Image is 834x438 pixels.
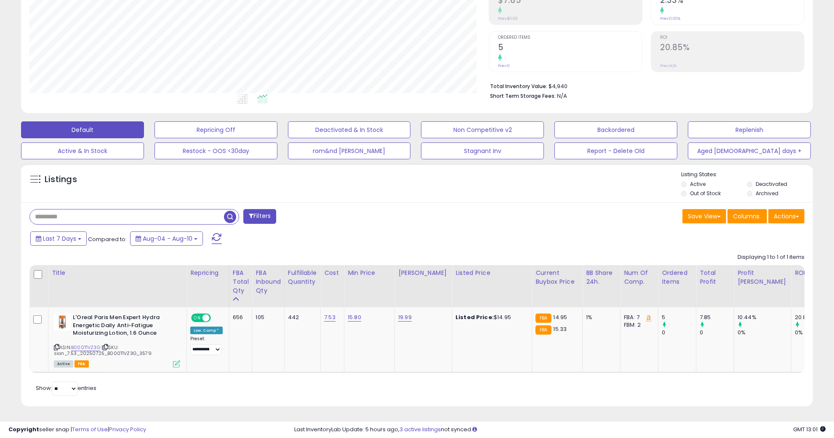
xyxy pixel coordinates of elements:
[72,425,108,433] a: Terms of Use
[756,190,778,197] label: Archived
[190,269,226,277] div: Repricing
[54,360,73,368] span: All listings currently available for purchase on Amazon
[398,313,412,322] a: 19.99
[398,269,448,277] div: [PERSON_NAME]
[348,269,391,277] div: Min Price
[733,212,759,220] span: Columns
[536,314,551,323] small: FBA
[233,314,246,321] div: 656
[660,43,804,54] h2: 20.85%
[795,269,826,277] div: ROI
[190,327,223,334] div: Low. Comp *
[421,121,544,138] button: Non Competitive v2
[690,180,706,188] label: Active
[324,269,341,277] div: Cost
[795,314,829,321] div: 20.85%
[256,269,281,295] div: FBA inbound Qty
[624,321,652,329] div: FBM: 2
[498,16,518,21] small: Prev: $0.00
[498,35,642,40] span: Ordered Items
[690,190,721,197] label: Out of Stock
[109,425,146,433] a: Privacy Policy
[688,142,811,159] button: Aged [DEMOGRAPHIC_DATA] days +
[8,426,146,434] div: seller snap | |
[400,425,441,433] a: 3 active listings
[288,269,317,286] div: Fulfillable Quantity
[738,253,805,261] div: Displaying 1 to 1 of 1 items
[192,314,203,322] span: ON
[54,314,71,331] img: 41A7o6s2ZGL._SL40_.jpg
[348,313,361,322] a: 15.80
[143,234,192,243] span: Aug-04 - Aug-10
[294,426,826,434] div: Last InventoryLab Update: 5 hours ago, not synced.
[662,314,696,321] div: 5
[490,81,798,91] li: $4,940
[71,344,100,351] a: B000T1VZ3G
[43,234,76,243] span: Last 7 Days
[660,63,677,68] small: Prev: N/A
[155,121,277,138] button: Repricing Off
[52,269,183,277] div: Title
[756,180,787,188] label: Deactivated
[700,314,734,321] div: 7.85
[490,92,556,99] b: Short Term Storage Fees:
[498,63,510,68] small: Prev: 0
[233,269,249,295] div: FBA Total Qty
[54,344,152,357] span: | SKU: sian_7.53_20250725_B000T1VZ3G_3579
[288,121,411,138] button: Deactivated & In Stock
[256,314,278,321] div: 105
[54,314,180,367] div: ASIN:
[586,269,617,286] div: BB Share 24h.
[36,384,96,392] span: Show: entries
[30,231,87,246] button: Last 7 Days
[456,313,494,321] b: Listed Price:
[536,269,579,286] div: Current Buybox Price
[21,142,144,159] button: Active & In Stock
[536,325,551,335] small: FBA
[795,329,829,336] div: 0%
[700,329,734,336] div: 0
[793,425,826,433] span: 2025-08-18 13:01 GMT
[738,269,788,286] div: Profit [PERSON_NAME]
[738,314,791,321] div: 10.44%
[768,209,805,223] button: Actions
[243,209,276,224] button: Filters
[700,269,730,286] div: Total Profit
[682,209,726,223] button: Save View
[288,314,314,321] div: 442
[456,269,528,277] div: Listed Price
[8,425,39,433] strong: Copyright
[456,314,525,321] div: $14.95
[21,121,144,138] button: Default
[586,314,614,321] div: 1%
[88,235,127,243] span: Compared to:
[738,329,791,336] div: 0%
[288,142,411,159] button: rom&nd [PERSON_NAME]
[727,209,767,223] button: Columns
[681,171,813,179] p: Listing States:
[210,314,223,322] span: OFF
[75,360,89,368] span: FBA
[554,313,568,321] span: 14.95
[190,336,223,355] div: Preset:
[662,329,696,336] div: 0
[660,35,804,40] span: ROI
[73,314,175,339] b: L'Oreal Paris Men Expert Hydra Energetic Daily Anti-Fatigue Moisturizing Lotion, 1.6 Ounce
[490,83,547,90] b: Total Inventory Value:
[155,142,277,159] button: Restock - OOS <30day
[624,269,655,286] div: Num of Comp.
[421,142,544,159] button: Stagnant Inv
[554,121,677,138] button: Backordered
[688,121,811,138] button: Replenish
[554,325,567,333] span: 15.33
[660,16,680,21] small: Prev: 0.00%
[624,314,652,321] div: FBA: 7
[554,142,677,159] button: Report - Delete Old
[498,43,642,54] h2: 5
[45,174,77,185] h5: Listings
[130,231,203,246] button: Aug-04 - Aug-10
[324,313,336,322] a: 7.53
[662,269,693,286] div: Ordered Items
[557,92,567,100] span: N/A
